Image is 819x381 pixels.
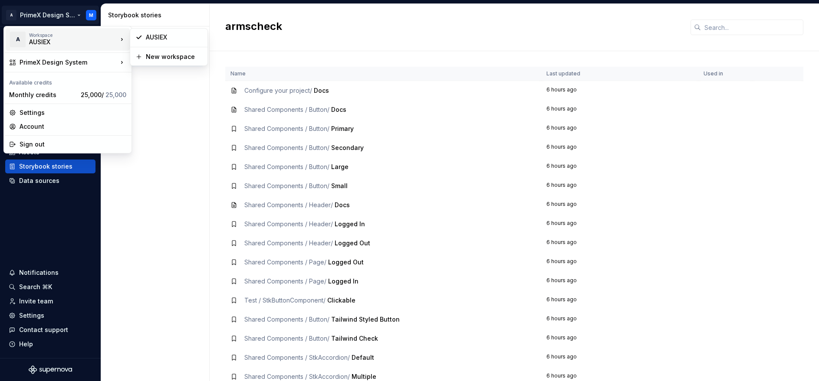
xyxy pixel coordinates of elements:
div: Settings [20,108,126,117]
div: Sign out [20,140,126,149]
div: New workspace [146,52,202,61]
div: AUSIEX [29,38,103,46]
span: 25,000 [105,91,126,98]
div: Monthly credits [9,91,77,99]
div: A [10,32,26,47]
div: PrimeX Design System [20,58,118,67]
div: Available credits [6,74,130,88]
span: 25,000 / [81,91,126,98]
div: AUSIEX [146,33,202,42]
div: Account [20,122,126,131]
div: Workspace [29,33,118,38]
